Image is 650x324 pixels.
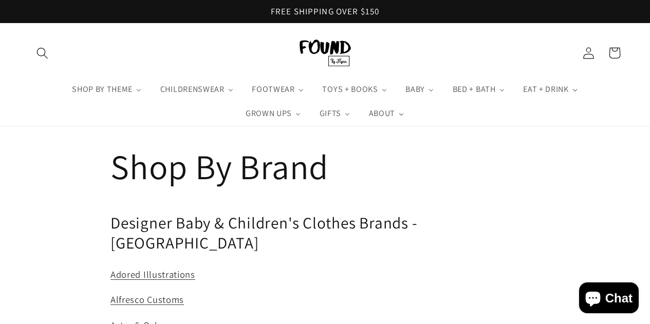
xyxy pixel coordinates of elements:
[151,77,243,102] a: CHILDRENSWEAR
[70,84,134,94] span: SHOP BY THEME
[236,102,310,126] a: GROWN UPS
[244,108,293,119] span: GROWN UPS
[521,84,570,94] span: EAT + DRINK
[360,102,414,126] a: ABOUT
[110,212,418,253] span: Designer Baby & Children's Clothes Brands - [GEOGRAPHIC_DATA]
[110,145,540,189] h1: Shop By Brand
[313,77,397,102] a: TOYS + BOOKS
[250,84,296,94] span: FOOTWEAR
[514,77,587,102] a: EAT + DRINK
[30,40,56,66] summary: Search
[397,77,443,102] a: BABY
[110,293,184,306] a: Alfresco Customs
[320,84,379,94] span: TOYS + BOOKS
[158,84,226,94] span: CHILDRENSWEAR
[318,108,342,119] span: GIFTS
[367,108,396,119] span: ABOUT
[310,102,360,126] a: GIFTS
[243,77,313,102] a: FOOTWEAR
[576,282,642,316] inbox-online-store-chat: Shopify online store chat
[451,84,497,94] span: BED + BATH
[63,77,151,102] a: SHOP BY THEME
[110,268,195,280] a: Adored Illustrations
[443,77,514,102] a: BED + BATH
[300,40,351,66] img: FOUND By Flynn logo
[403,84,426,94] span: BABY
